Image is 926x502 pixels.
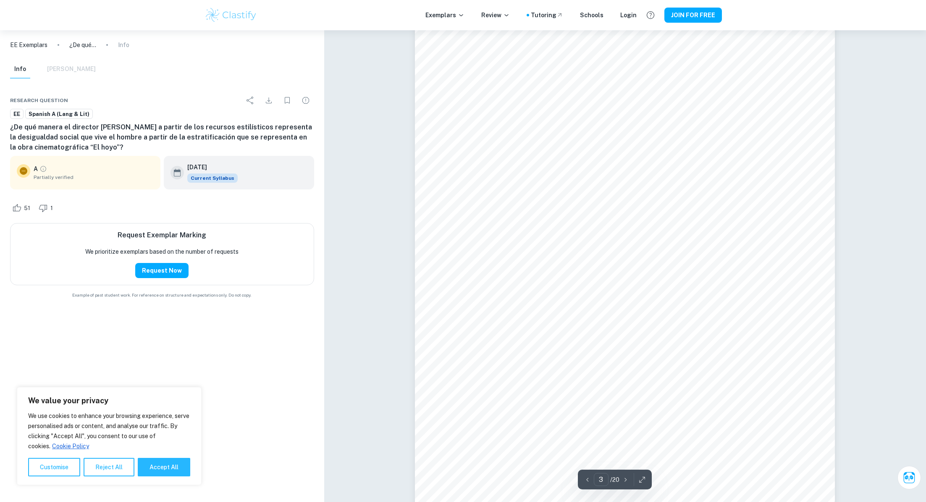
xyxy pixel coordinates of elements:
span: Current Syllabus [187,173,238,183]
button: Request Now [135,263,189,278]
span: 1 [46,204,58,213]
span: Spanish A (Lang & Lit) [26,110,92,118]
p: ¿De qué manera el director [PERSON_NAME] a partir de los recursos estilísticos representa la desi... [69,40,96,50]
button: JOIN FOR FREE [664,8,722,23]
p: / 20 [610,475,619,484]
a: EE [10,109,24,119]
span: EE [10,110,23,118]
div: We value your privacy [17,387,202,485]
p: A [34,164,38,173]
div: Dislike [37,201,58,215]
button: Accept All [138,458,190,476]
a: Login [620,11,637,20]
button: Reject All [84,458,134,476]
div: Download [260,92,277,109]
button: Info [10,60,30,79]
p: We prioritize exemplars based on the number of requests [85,247,239,256]
img: Clastify logo [205,7,258,24]
button: Help and Feedback [643,8,658,22]
a: Schools [580,11,603,20]
a: EE Exemplars [10,40,47,50]
a: Cookie Policy [52,442,89,450]
p: Review [481,11,510,20]
p: Info [118,40,129,50]
span: Partially verified [34,173,154,181]
a: Tutoring [531,11,563,20]
a: Grade partially verified [39,165,47,173]
div: Like [10,201,35,215]
a: Spanish A (Lang & Lit) [25,109,93,119]
span: Research question [10,97,68,104]
div: This exemplar is based on the current syllabus. Feel free to refer to it for inspiration/ideas wh... [187,173,238,183]
p: We use cookies to enhance your browsing experience, serve personalised ads or content, and analys... [28,411,190,451]
div: Bookmark [279,92,296,109]
span: Example of past student work. For reference on structure and expectations only. Do not copy. [10,292,314,298]
div: Share [242,92,259,109]
h6: Request Exemplar Marking [118,230,206,240]
div: Report issue [297,92,314,109]
button: Ask Clai [897,466,921,489]
button: Customise [28,458,80,476]
span: 51 [19,204,35,213]
p: Exemplars [425,11,464,20]
h6: [DATE] [187,163,231,172]
p: We value your privacy [28,396,190,406]
h6: ¿De qué manera el director [PERSON_NAME] a partir de los recursos estilísticos representa la desi... [10,122,314,152]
